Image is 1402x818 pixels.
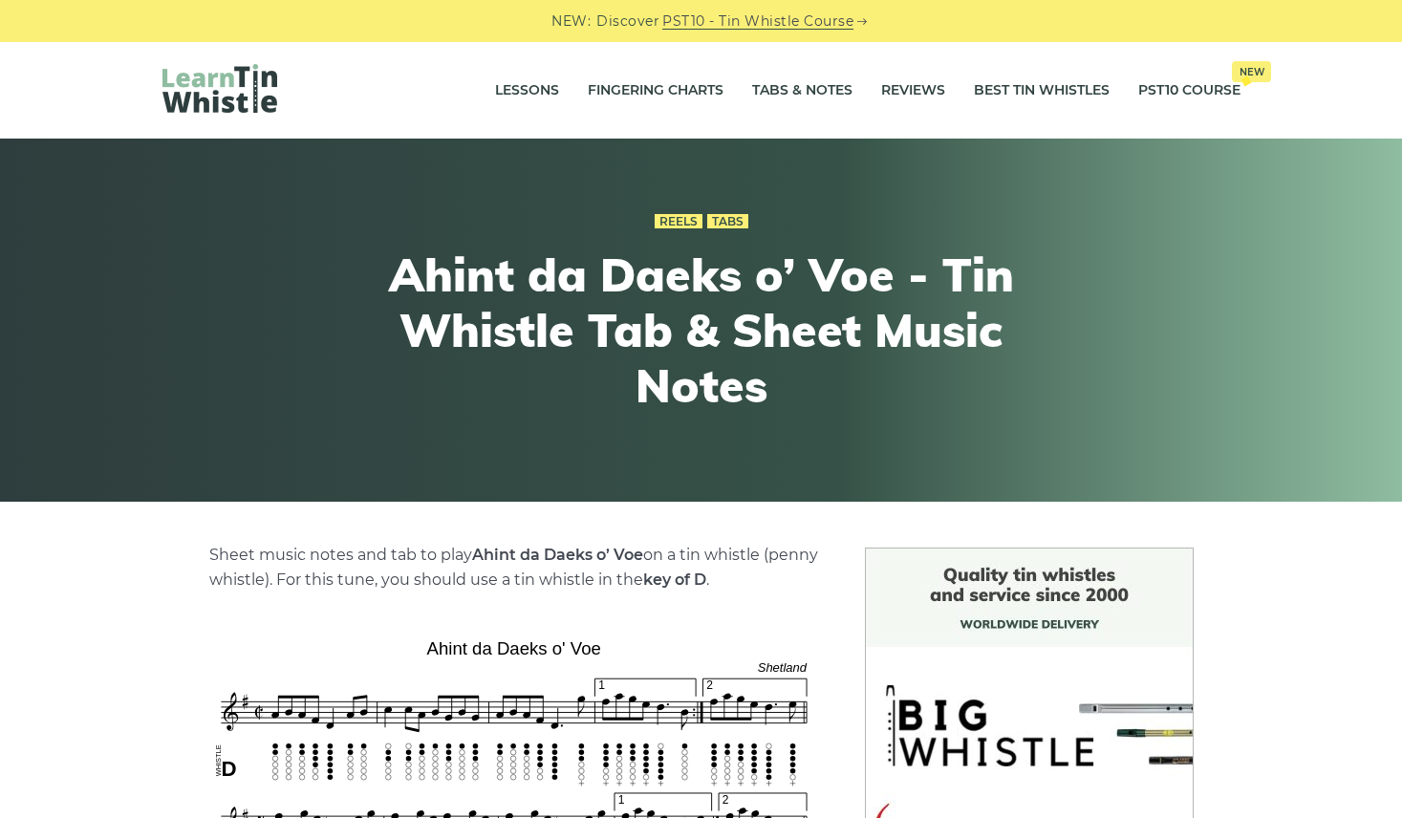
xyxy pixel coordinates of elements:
[643,570,706,589] strong: key of D
[472,546,643,564] strong: Ahint da Daeks o’ Voe
[1232,61,1271,82] span: New
[1138,67,1240,115] a: PST10 CourseNew
[588,67,723,115] a: Fingering Charts
[495,67,559,115] a: Lessons
[209,543,819,592] p: Sheet music notes and tab to play on a tin whistle (penny whistle). For this tune, you should use...
[162,64,277,113] img: LearnTinWhistle.com
[707,214,748,229] a: Tabs
[881,67,945,115] a: Reviews
[655,214,702,229] a: Reels
[350,248,1053,413] h1: Ahint da Daeks o’ Voe - Tin Whistle Tab & Sheet Music Notes
[752,67,852,115] a: Tabs & Notes
[974,67,1110,115] a: Best Tin Whistles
